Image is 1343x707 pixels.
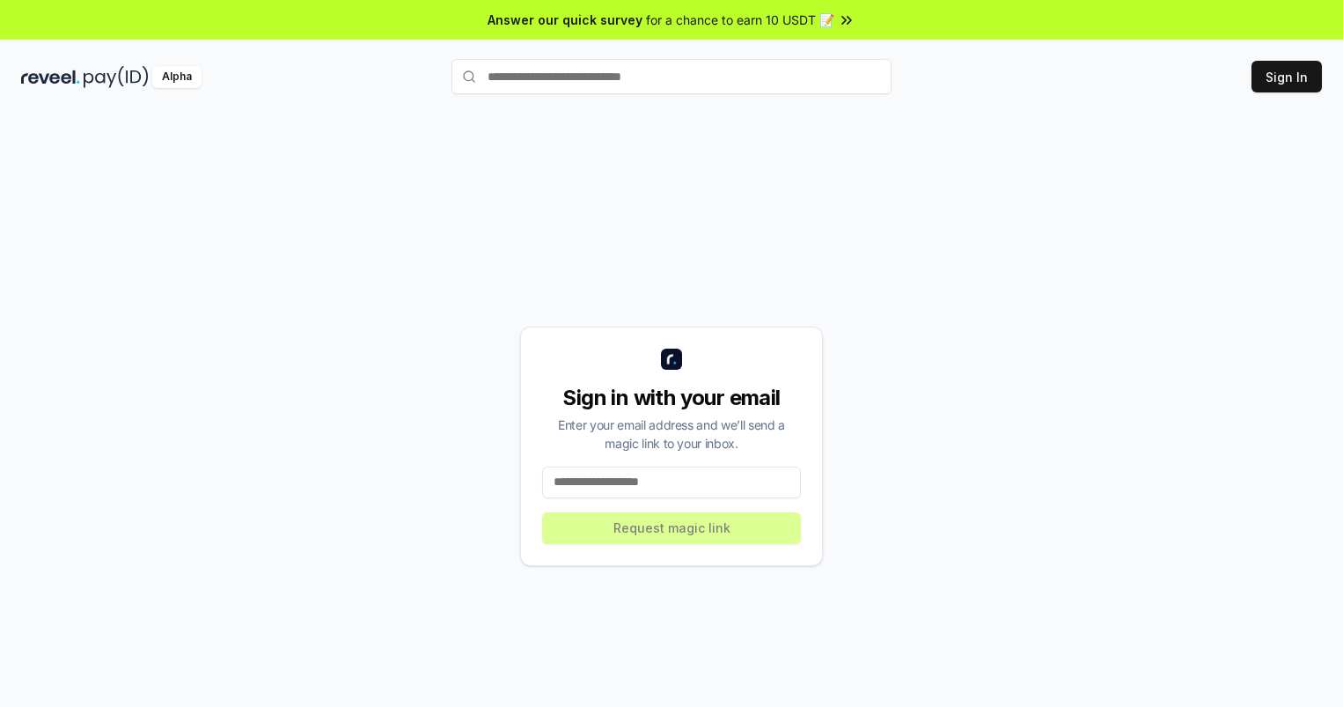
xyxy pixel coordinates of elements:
div: Enter your email address and we’ll send a magic link to your inbox. [542,416,801,453]
img: pay_id [84,66,149,88]
div: Alpha [152,66,202,88]
img: reveel_dark [21,66,80,88]
span: for a chance to earn 10 USDT 📝 [646,11,834,29]
span: Answer our quick survey [488,11,642,29]
div: Sign in with your email [542,384,801,412]
img: logo_small [661,349,682,370]
button: Sign In [1251,61,1322,92]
